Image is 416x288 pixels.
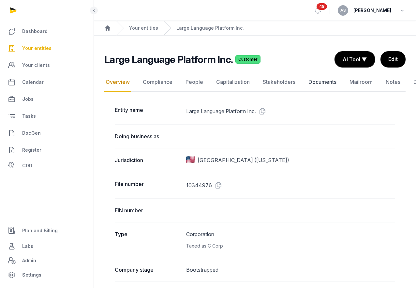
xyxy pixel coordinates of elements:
[115,206,181,214] dt: EIN number
[115,106,181,116] dt: Entity name
[104,73,131,92] a: Overview
[5,238,88,254] a: Labs
[186,242,395,250] div: Taxed as C Corp
[5,91,88,107] a: Jobs
[186,106,395,116] dd: Large Language Platform Inc.
[176,25,244,31] a: Large Language Platform Inc.
[307,73,338,92] a: Documents
[22,271,41,279] span: Settings
[215,73,251,92] a: Capitalization
[335,52,375,67] button: AI Tool ▼
[5,254,88,267] a: Admin
[115,180,181,190] dt: File number
[261,73,297,92] a: Stakeholders
[22,129,41,137] span: DocGen
[22,61,50,69] span: Your clients
[186,266,395,274] dd: Bootstrapped
[384,73,402,92] a: Notes
[198,156,289,164] span: [GEOGRAPHIC_DATA] ([US_STATE])
[94,21,416,36] nav: Breadcrumb
[104,73,406,92] nav: Tabs
[5,223,88,238] a: Plan and Billing
[129,25,158,31] a: Your entities
[317,3,327,10] span: 48
[5,57,88,73] a: Your clients
[340,8,346,12] span: AS
[22,257,36,265] span: Admin
[141,73,174,92] a: Compliance
[22,112,36,120] span: Tasks
[338,5,348,16] button: AS
[22,162,32,170] span: CDD
[104,53,233,65] h2: Large Language Platform Inc.
[5,159,88,172] a: CDD
[22,27,48,35] span: Dashboard
[5,142,88,158] a: Register
[115,266,181,274] dt: Company stage
[115,230,181,250] dt: Type
[5,23,88,39] a: Dashboard
[186,180,395,190] dd: 10344976
[348,73,374,92] a: Mailroom
[22,227,58,235] span: Plan and Billing
[184,73,204,92] a: People
[5,267,88,283] a: Settings
[5,125,88,141] a: DocGen
[186,230,395,250] dd: Corporation
[115,132,181,140] dt: Doing business as
[5,40,88,56] a: Your entities
[5,74,88,90] a: Calendar
[235,55,260,64] span: Customer
[22,78,44,86] span: Calendar
[22,44,52,52] span: Your entities
[115,156,181,164] dt: Jurisdiction
[22,95,34,103] span: Jobs
[22,242,33,250] span: Labs
[353,7,391,14] span: [PERSON_NAME]
[380,51,406,68] a: Edit
[22,146,41,154] span: Register
[5,108,88,124] a: Tasks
